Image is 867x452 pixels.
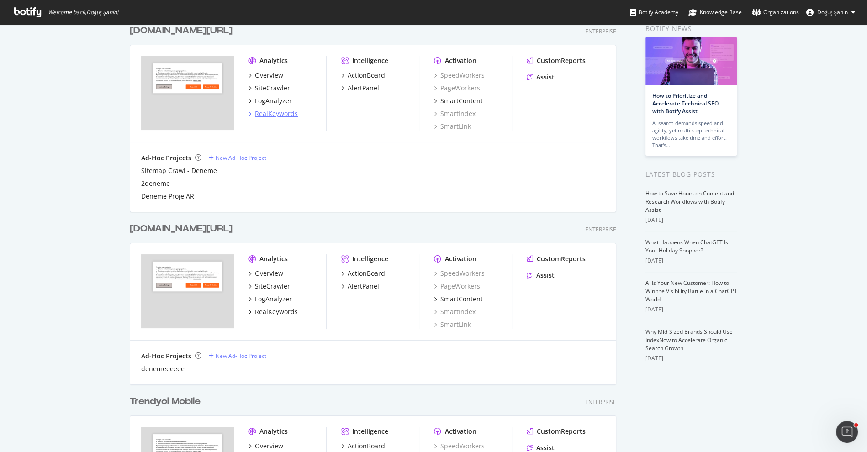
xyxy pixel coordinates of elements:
[48,9,118,16] span: Welcome back, Doğuş Şahin !
[255,282,290,291] div: SiteCrawler
[259,254,288,263] div: Analytics
[248,84,290,93] a: SiteCrawler
[130,24,236,37] a: [DOMAIN_NAME][URL]
[645,189,734,214] a: How to Save Hours on Content and Research Workflows with Botify Assist
[248,109,298,118] a: RealKeywords
[440,294,483,304] div: SmartContent
[341,71,385,80] a: ActionBoard
[645,305,737,314] div: [DATE]
[248,269,283,278] a: Overview
[248,441,283,451] a: Overview
[255,269,283,278] div: Overview
[434,294,483,304] a: SmartContent
[341,269,385,278] a: ActionBoard
[255,71,283,80] div: Overview
[536,271,555,280] div: Assist
[130,222,236,236] a: [DOMAIN_NAME][URL]
[585,27,616,35] div: Enterprise
[527,271,555,280] a: Assist
[248,294,292,304] a: LogAnalyzer
[645,24,737,34] div: Botify news
[434,109,476,118] a: SmartIndex
[445,254,476,263] div: Activation
[645,238,728,254] a: What Happens When ChatGPT Is Your Holiday Shopper?
[348,282,379,291] div: AlertPanel
[434,71,485,80] a: SpeedWorkers
[255,294,292,304] div: LogAnalyzer
[527,254,586,263] a: CustomReports
[341,282,379,291] a: AlertPanel
[645,279,737,303] a: AI Is Your New Customer: How to Win the Visibility Battle in a ChatGPT World
[645,328,733,352] a: Why Mid-Sized Brands Should Use IndexNow to Accelerate Organic Search Growth
[434,282,480,291] a: PageWorkers
[255,441,283,451] div: Overview
[352,427,388,436] div: Intelligence
[652,92,719,115] a: How to Prioritize and Accelerate Technical SEO with Botify Assist
[255,96,292,105] div: LogAnalyzer
[445,56,476,65] div: Activation
[255,109,298,118] div: RealKeywords
[434,320,471,329] a: SmartLink
[259,427,288,436] div: Analytics
[352,254,388,263] div: Intelligence
[817,8,848,16] span: Doğuş Şahin
[434,84,480,93] a: PageWorkers
[130,24,233,37] div: [DOMAIN_NAME][URL]
[141,352,191,361] div: Ad-Hoc Projects
[248,96,292,105] a: LogAnalyzer
[259,56,288,65] div: Analytics
[536,73,555,82] div: Assist
[341,84,379,93] a: AlertPanel
[527,73,555,82] a: Assist
[130,395,204,408] a: Trendyol Mobile
[348,441,385,451] div: ActionBoard
[130,395,201,408] div: Trendyol Mobile
[255,84,290,93] div: SiteCrawler
[141,179,170,188] a: 2deneme
[585,226,616,233] div: Enterprise
[352,56,388,65] div: Intelligence
[348,71,385,80] div: ActionBoard
[630,8,678,17] div: Botify Academy
[141,192,194,201] a: Deneme Proje AR
[645,37,737,85] img: How to Prioritize and Accelerate Technical SEO with Botify Assist
[440,96,483,105] div: SmartContent
[645,257,737,265] div: [DATE]
[752,8,799,17] div: Organizations
[130,222,233,236] div: [DOMAIN_NAME][URL]
[434,269,485,278] a: SpeedWorkers
[434,122,471,131] a: SmartLink
[527,56,586,65] a: CustomReports
[434,96,483,105] a: SmartContent
[688,8,742,17] div: Knowledge Base
[645,354,737,363] div: [DATE]
[348,269,385,278] div: ActionBoard
[216,154,266,162] div: New Ad-Hoc Project
[652,120,730,149] div: AI search demands speed and agility, yet multi-step technical workflows take time and effort. Tha...
[585,398,616,406] div: Enterprise
[527,427,586,436] a: CustomReports
[645,216,737,224] div: [DATE]
[836,421,858,443] iframe: Intercom live chat
[434,441,485,451] a: SpeedWorkers
[141,364,185,373] a: denemeeeeee
[434,307,476,316] a: SmartIndex
[645,169,737,179] div: Latest Blog Posts
[209,154,266,162] a: New Ad-Hoc Project
[141,56,234,130] img: trendyol.com/ar
[141,254,234,328] img: trendyol.com/ro
[141,166,217,175] a: Sitemap Crawl - Deneme
[537,254,586,263] div: CustomReports
[209,352,266,360] a: New Ad-Hoc Project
